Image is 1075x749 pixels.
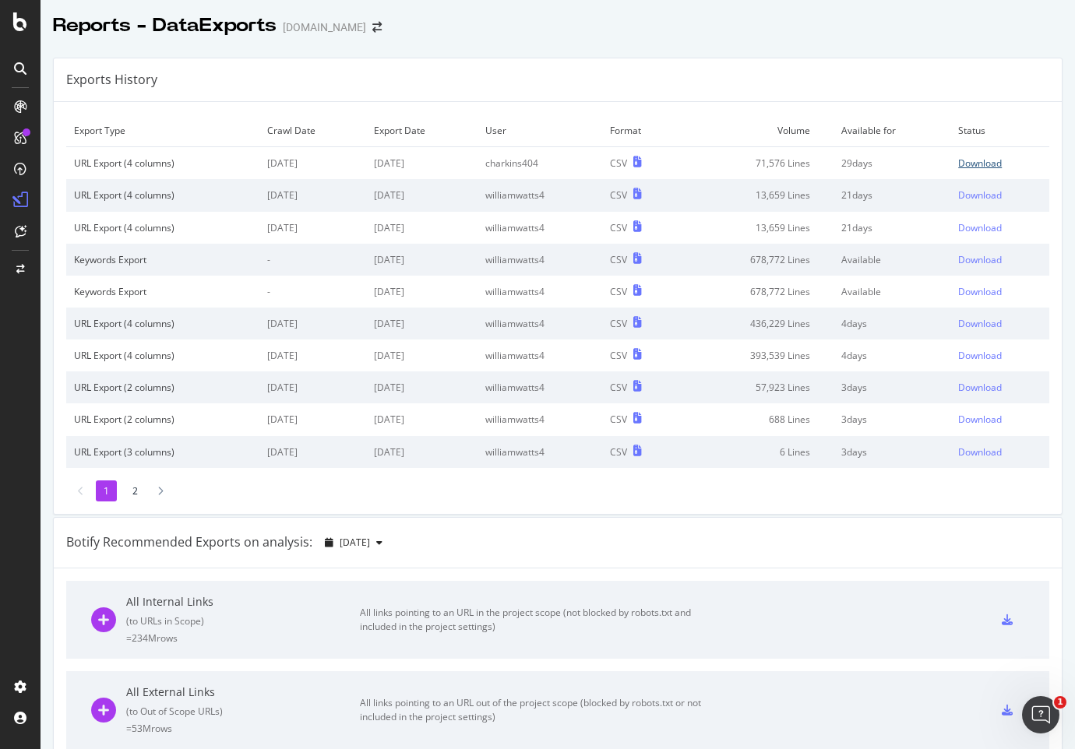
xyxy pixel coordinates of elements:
div: [DOMAIN_NAME] [283,19,366,35]
td: 3 days [834,371,950,403]
td: - [259,276,366,308]
td: [DATE] [259,147,366,180]
td: User [478,114,602,147]
td: [DATE] [259,436,366,468]
a: Download [958,381,1042,394]
td: 29 days [834,147,950,180]
td: 21 days [834,212,950,244]
iframe: Intercom live chat [1022,696,1059,733]
a: Download [958,445,1042,459]
td: williamwatts4 [478,276,602,308]
div: All links pointing to an URL in the project scope (not blocked by robots.txt and included in the ... [360,606,710,634]
div: Download [958,381,1002,394]
div: Download [958,413,1002,426]
td: Export Type [66,114,259,147]
td: Export Date [366,114,478,147]
td: Crawl Date [259,114,366,147]
td: 4 days [834,308,950,339]
li: 2 [125,480,146,501]
a: Download [958,156,1042,170]
div: URL Export (2 columns) [74,381,252,394]
div: Exports History [66,71,157,89]
td: 13,659 Lines [682,212,834,244]
td: [DATE] [366,179,478,211]
div: ( to URLs in Scope ) [126,614,360,628]
div: URL Export (4 columns) [74,317,252,330]
td: 21 days [834,179,950,211]
a: Download [958,253,1042,266]
td: williamwatts4 [478,308,602,339]
a: Download [958,285,1042,298]
div: Download [958,317,1002,330]
div: Reports - DataExports [53,12,277,39]
div: All External Links [126,684,360,700]
td: [DATE] [366,436,478,468]
td: 3 days [834,403,950,435]
td: williamwatts4 [478,436,602,468]
button: [DATE] [319,530,389,555]
div: CSV [610,188,627,202]
a: Download [958,221,1042,234]
a: Download [958,413,1042,426]
td: [DATE] [259,339,366,371]
td: 688 Lines [682,403,834,435]
td: williamwatts4 [478,179,602,211]
td: [DATE] [366,371,478,403]
div: URL Export (3 columns) [74,445,252,459]
div: Download [958,188,1002,202]
div: CSV [610,381,627,394]
div: URL Export (2 columns) [74,413,252,426]
div: CSV [610,317,627,330]
a: Download [958,317,1042,330]
div: Keywords Export [74,253,252,266]
td: 6 Lines [682,436,834,468]
td: [DATE] [259,403,366,435]
td: 393,539 Lines [682,339,834,371]
td: [DATE] [366,276,478,308]
div: Keywords Export [74,285,252,298]
a: Download [958,188,1042,202]
td: 436,229 Lines [682,308,834,339]
div: All Internal Links [126,594,360,610]
div: Download [958,445,1002,459]
div: ( to Out of Scope URLs ) [126,705,360,718]
td: williamwatts4 [478,212,602,244]
td: williamwatts4 [478,403,602,435]
div: CSV [610,253,627,266]
div: Download [958,349,1002,362]
td: [DATE] [259,212,366,244]
div: Download [958,285,1002,298]
div: URL Export (4 columns) [74,221,252,234]
td: 4 days [834,339,950,371]
div: = 234M rows [126,631,360,645]
div: Botify Recommended Exports on analysis: [66,533,312,551]
td: [DATE] [259,371,366,403]
div: CSV [610,285,627,298]
div: CSV [610,413,627,426]
li: 1 [96,480,117,501]
div: Download [958,156,1002,170]
td: 13,659 Lines [682,179,834,211]
div: Download [958,253,1002,266]
td: 678,772 Lines [682,244,834,276]
td: [DATE] [366,339,478,371]
div: Download [958,221,1002,234]
div: All links pointing to an URL out of the project scope (blocked by robots.txt or not included in t... [360,696,710,724]
td: williamwatts4 [478,339,602,371]
div: arrow-right-arrow-left [372,22,382,33]
div: URL Export (4 columns) [74,188,252,202]
span: 2025 Aug. 9th [340,536,370,549]
td: 71,576 Lines [682,147,834,180]
td: williamwatts4 [478,244,602,276]
div: URL Export (4 columns) [74,349,252,362]
td: williamwatts4 [478,371,602,403]
td: [DATE] [259,179,366,211]
div: csv-export [1002,705,1013,716]
div: CSV [610,349,627,362]
td: [DATE] [366,147,478,180]
span: 1 [1054,696,1066,709]
td: 3 days [834,436,950,468]
td: charkins404 [478,147,602,180]
div: Available [841,253,943,266]
div: Available [841,285,943,298]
